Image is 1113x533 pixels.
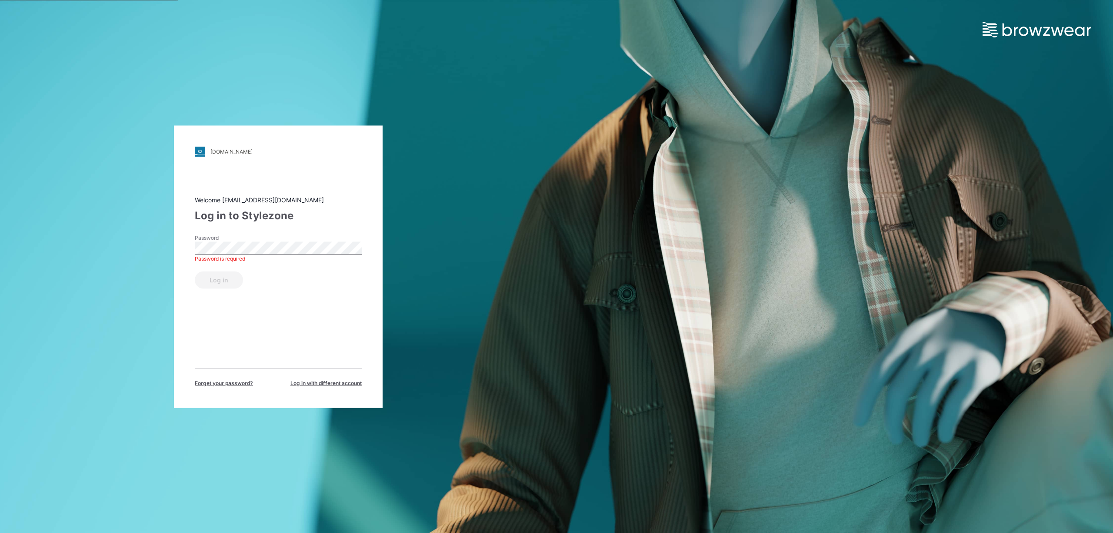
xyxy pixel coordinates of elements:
span: Forget your password? [195,379,253,387]
div: [DOMAIN_NAME] [210,148,253,155]
a: [DOMAIN_NAME] [195,146,362,157]
span: Log in with different account [290,379,362,387]
div: Log in to Stylezone [195,208,362,223]
div: Password is required [195,255,362,262]
img: stylezone-logo.562084cfcfab977791bfbf7441f1a819.svg [195,146,205,157]
div: Welcome [EMAIL_ADDRESS][DOMAIN_NAME] [195,195,362,204]
label: Password [195,234,256,241]
img: browzwear-logo.e42bd6dac1945053ebaf764b6aa21510.svg [983,22,1091,37]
